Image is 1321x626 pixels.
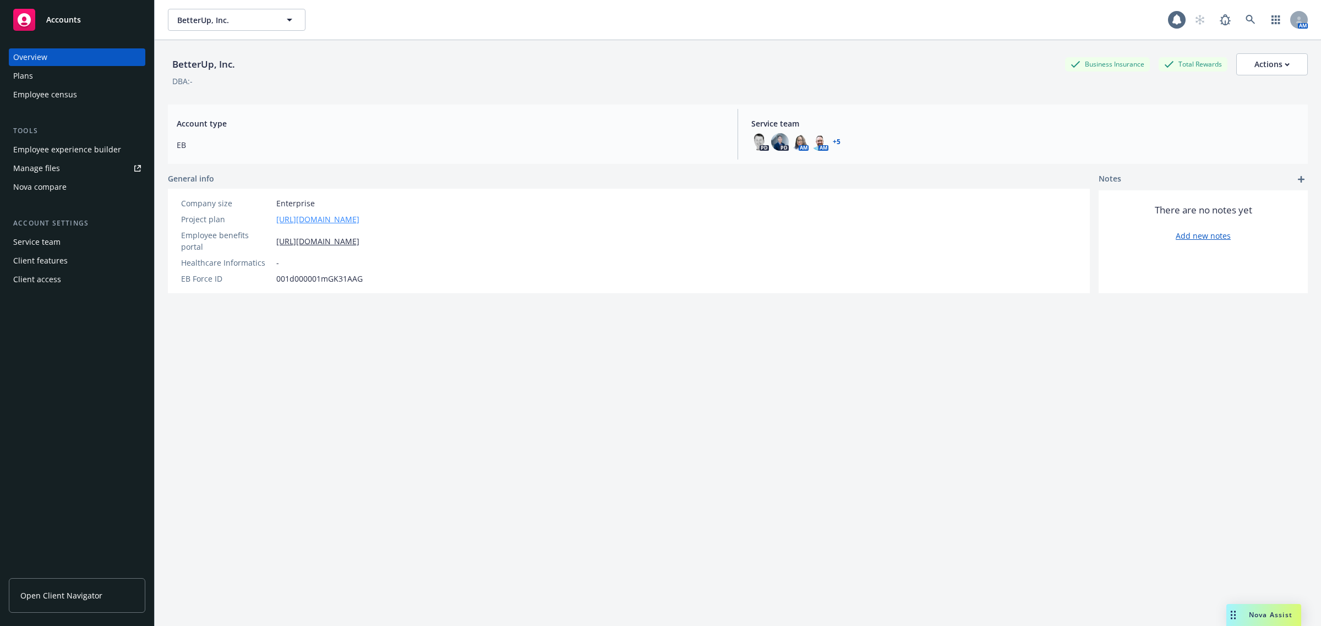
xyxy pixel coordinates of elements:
[13,271,61,288] div: Client access
[276,235,359,247] a: [URL][DOMAIN_NAME]
[13,141,121,158] div: Employee experience builder
[9,86,145,103] a: Employee census
[1295,173,1308,186] a: add
[168,173,214,184] span: General info
[1236,53,1308,75] button: Actions
[1099,173,1121,186] span: Notes
[172,75,193,87] div: DBA: -
[791,133,809,151] img: photo
[833,139,840,145] a: +5
[1254,54,1290,75] div: Actions
[9,48,145,66] a: Overview
[811,133,828,151] img: photo
[13,233,61,251] div: Service team
[13,178,67,196] div: Nova compare
[9,4,145,35] a: Accounts
[9,160,145,177] a: Manage files
[1265,9,1287,31] a: Switch app
[9,271,145,288] a: Client access
[9,178,145,196] a: Nova compare
[751,118,1299,129] span: Service team
[276,197,315,209] span: Enterprise
[13,86,77,103] div: Employee census
[9,125,145,136] div: Tools
[1214,9,1236,31] a: Report a Bug
[181,257,272,268] div: Healthcare Informatics
[46,15,81,24] span: Accounts
[168,9,305,31] button: BetterUp, Inc.
[13,160,60,177] div: Manage files
[9,67,145,85] a: Plans
[1159,57,1227,71] div: Total Rewards
[1176,230,1231,241] a: Add new notes
[13,48,47,66] div: Overview
[168,57,239,72] div: BetterUp, Inc.
[1249,610,1292,619] span: Nova Assist
[13,252,68,270] div: Client features
[13,67,33,85] div: Plans
[771,133,789,151] img: photo
[751,133,769,151] img: photo
[276,213,359,225] a: [URL][DOMAIN_NAME]
[181,197,272,209] div: Company size
[276,257,279,268] span: -
[1240,9,1262,31] a: Search
[177,14,272,26] span: BetterUp, Inc.
[177,139,724,151] span: EB
[9,252,145,270] a: Client features
[1226,604,1301,626] button: Nova Assist
[9,141,145,158] a: Employee experience builder
[181,213,272,225] div: Project plan
[9,218,145,229] div: Account settings
[1226,604,1240,626] div: Drag to move
[177,118,724,129] span: Account type
[1155,204,1252,217] span: There are no notes yet
[276,273,363,284] span: 001d000001mGK31AAG
[181,273,272,284] div: EB Force ID
[20,590,102,601] span: Open Client Navigator
[181,229,272,252] div: Employee benefits portal
[9,233,145,251] a: Service team
[1065,57,1150,71] div: Business Insurance
[1189,9,1211,31] a: Start snowing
